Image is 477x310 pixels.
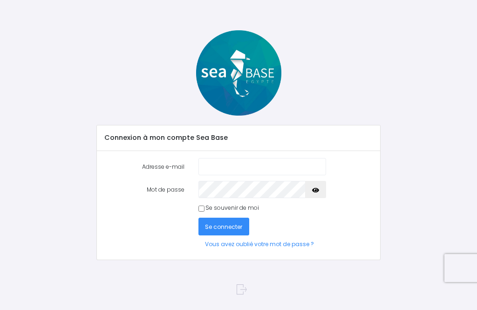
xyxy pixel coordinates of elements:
[97,158,191,175] label: Adresse e-mail
[198,235,321,253] a: Vous avez oublié votre mot de passe ?
[205,223,242,231] span: Se connecter
[205,204,259,212] label: Se souvenir de moi
[97,125,380,151] div: Connexion à mon compte Sea Base
[97,181,191,198] label: Mot de passe
[198,218,250,235] button: Se connecter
